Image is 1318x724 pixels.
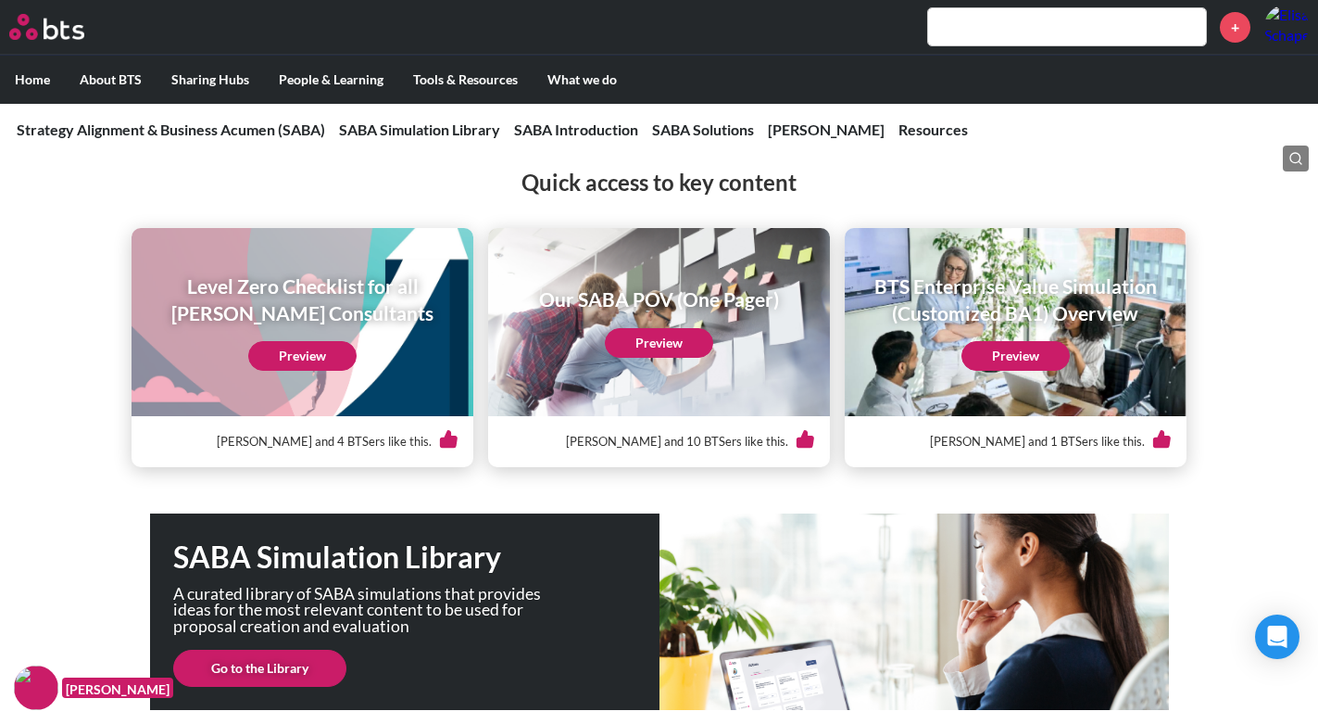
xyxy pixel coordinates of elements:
[768,121,885,138] a: [PERSON_NAME]
[9,14,119,40] a: Go home
[514,121,638,138] a: SABA Introduction
[248,341,357,371] a: Preview
[1264,5,1309,49] img: Elisa Schaper
[533,56,632,104] label: What we do
[961,341,1070,371] a: Preview
[605,328,713,358] a: Preview
[157,56,264,104] label: Sharing Hubs
[173,537,659,578] h1: SABA Simulation Library
[17,121,325,138] a: Strategy Alignment & Business Acumen (SABA)
[173,650,346,687] a: Go to the Library
[539,286,779,312] h1: Our SABA POV (One Pager)
[1264,5,1309,49] a: Profile
[398,56,533,104] label: Tools & Resources
[1220,12,1250,43] a: +
[339,121,500,138] a: SABA Simulation Library
[146,416,458,467] div: [PERSON_NAME] and 4 BTSers like this.
[144,273,460,327] h1: Level Zero Checklist for all [PERSON_NAME] Consultants
[14,666,58,710] img: F
[173,586,562,635] p: A curated library of SABA simulations that provides ideas for the most relevant content to be use...
[503,416,815,467] div: [PERSON_NAME] and 10 BTSers like this.
[652,121,754,138] a: SABA Solutions
[898,121,968,138] a: Resources
[860,416,1172,467] div: [PERSON_NAME] and 1 BTSers like this.
[858,273,1174,327] h1: BTS Enterprise Value Simulation (Customized BA1) Overview
[1255,615,1299,659] div: Open Intercom Messenger
[264,56,398,104] label: People & Learning
[9,14,84,40] img: BTS Logo
[62,678,173,699] figcaption: [PERSON_NAME]
[65,56,157,104] label: About BTS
